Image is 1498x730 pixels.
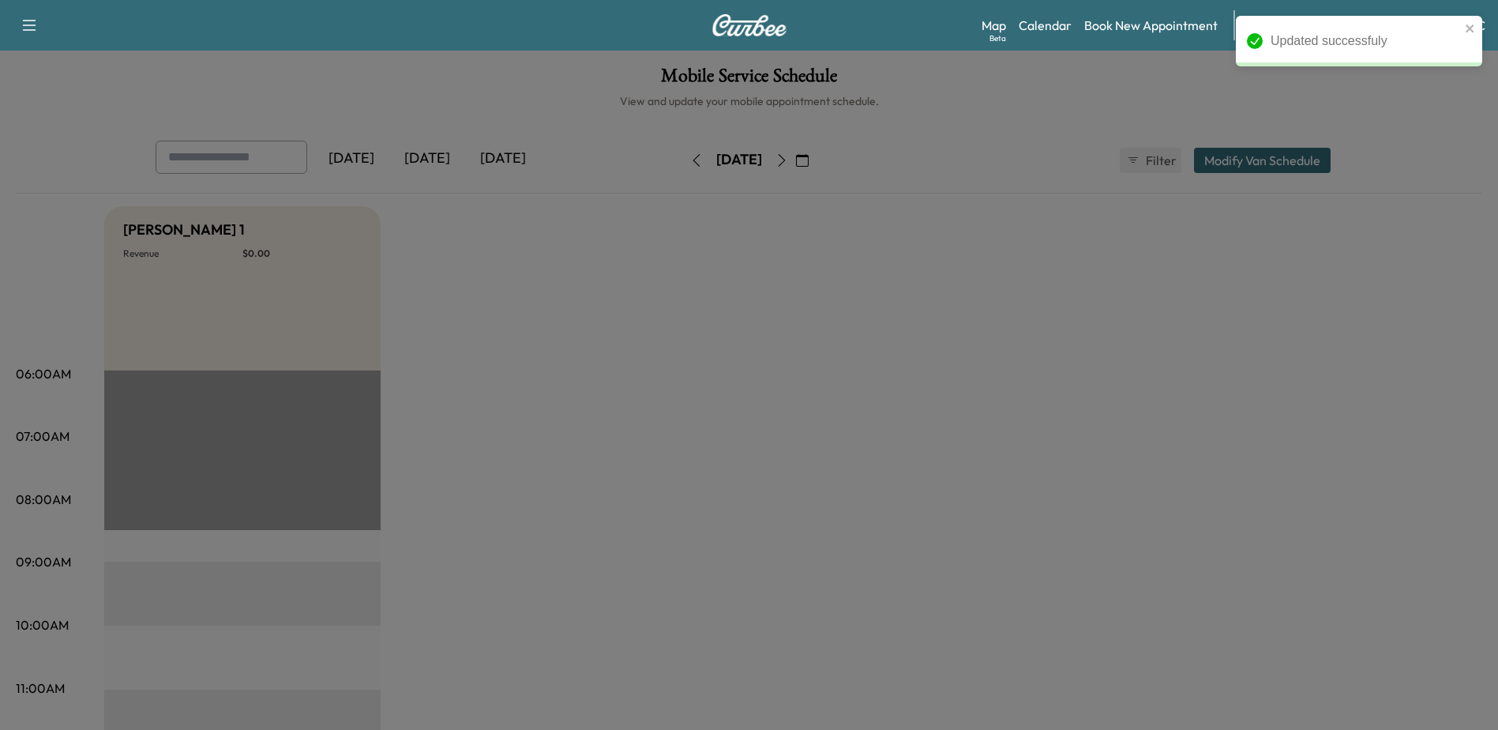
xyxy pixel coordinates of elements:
span: Filter [1146,151,1174,170]
img: Curbee Logo [711,14,787,36]
a: MapBeta [982,16,1006,35]
p: 08:00AM [16,490,71,509]
h1: Mobile Service Schedule [16,66,1482,93]
div: [DATE] [465,141,541,177]
div: [DATE] [313,141,389,177]
p: $ 0.00 [242,247,362,260]
p: 07:00AM [16,427,69,446]
p: 06:00AM [16,364,71,383]
p: 09:00AM [16,552,71,571]
div: [DATE] [716,150,762,170]
button: close [1465,22,1476,35]
div: Beta [989,32,1006,44]
p: 10:00AM [16,615,69,634]
p: 11:00AM [16,679,65,698]
button: Modify Van Schedule [1194,148,1331,173]
p: Revenue [123,247,242,260]
h6: View and update your mobile appointment schedule. [16,93,1482,109]
button: Filter [1120,148,1181,173]
h5: [PERSON_NAME] 1 [123,219,245,241]
a: Book New Appointment [1084,16,1218,35]
div: Updated successfuly [1271,32,1460,51]
a: Calendar [1019,16,1072,35]
div: [DATE] [389,141,465,177]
